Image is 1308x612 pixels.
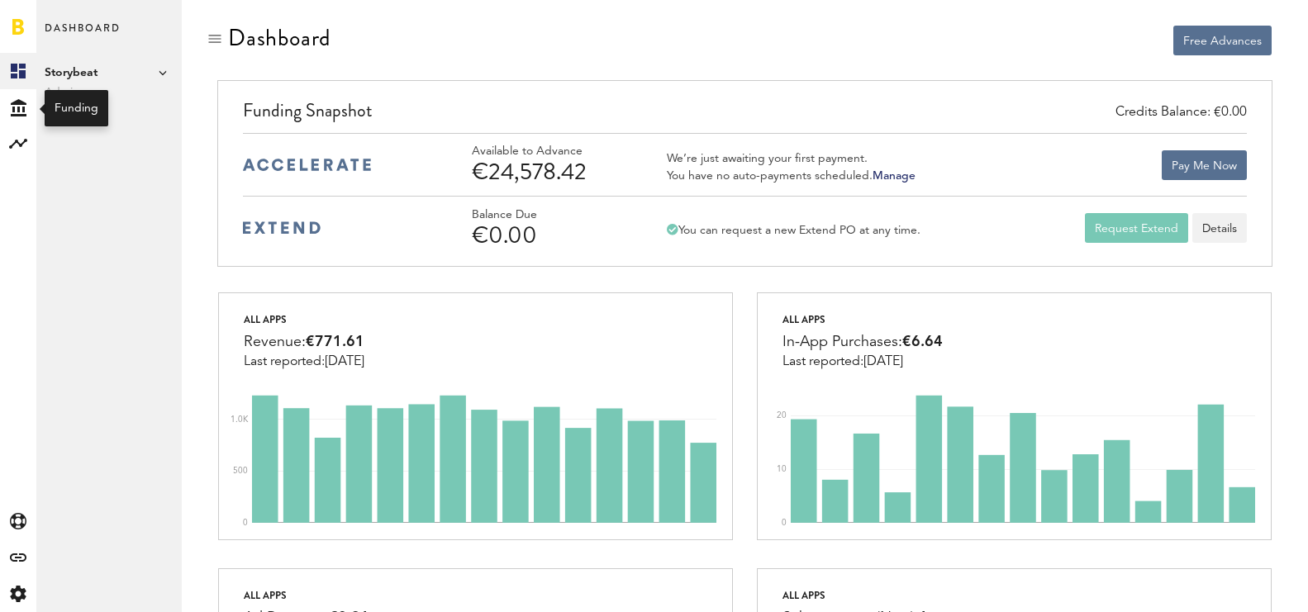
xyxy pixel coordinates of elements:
div: All apps [244,586,369,605]
img: extend-medium-blue-logo.svg [243,221,321,235]
div: We’re just awaiting your first payment. [667,151,916,166]
span: Storybeat [45,63,174,83]
div: Balance Due [472,208,629,222]
span: Dashboard [45,18,121,53]
div: Funding Snapshot [243,97,1247,133]
span: [DATE] [325,355,364,368]
div: All apps [782,586,928,605]
span: Admin [45,83,174,102]
button: Request Extend [1085,213,1188,243]
span: €771.61 [306,334,364,349]
span: [DATE] [863,355,903,368]
button: Free Advances [1173,26,1272,55]
div: You have no auto-payments scheduled. [667,168,916,183]
a: Manage [873,170,916,182]
text: 500 [233,467,248,475]
div: Dashboard [228,25,331,51]
div: €24,578.42 [472,159,629,185]
div: Last reported: [782,354,943,369]
img: accelerate-medium-blue-logo.svg [243,159,371,171]
button: Pay Me Now [1162,150,1247,180]
div: Funding [55,100,98,116]
text: 1.0K [231,415,249,424]
span: €6.64 [902,334,943,349]
div: Revenue: [244,330,364,354]
iframe: Opens a widget where you can find more information [1179,562,1291,604]
text: 0 [782,519,787,527]
a: Details [1192,213,1247,243]
div: In-App Purchases: [782,330,943,354]
div: Available to Advance [472,145,629,159]
div: Credits Balance: €0.00 [1115,103,1247,122]
text: 0 [243,519,248,527]
div: €0.00 [472,222,629,249]
text: 10 [777,465,787,473]
div: Last reported: [244,354,364,369]
div: All apps [782,310,943,330]
text: 20 [777,411,787,420]
div: You can request a new Extend PO at any time. [667,223,920,238]
div: All apps [244,310,364,330]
